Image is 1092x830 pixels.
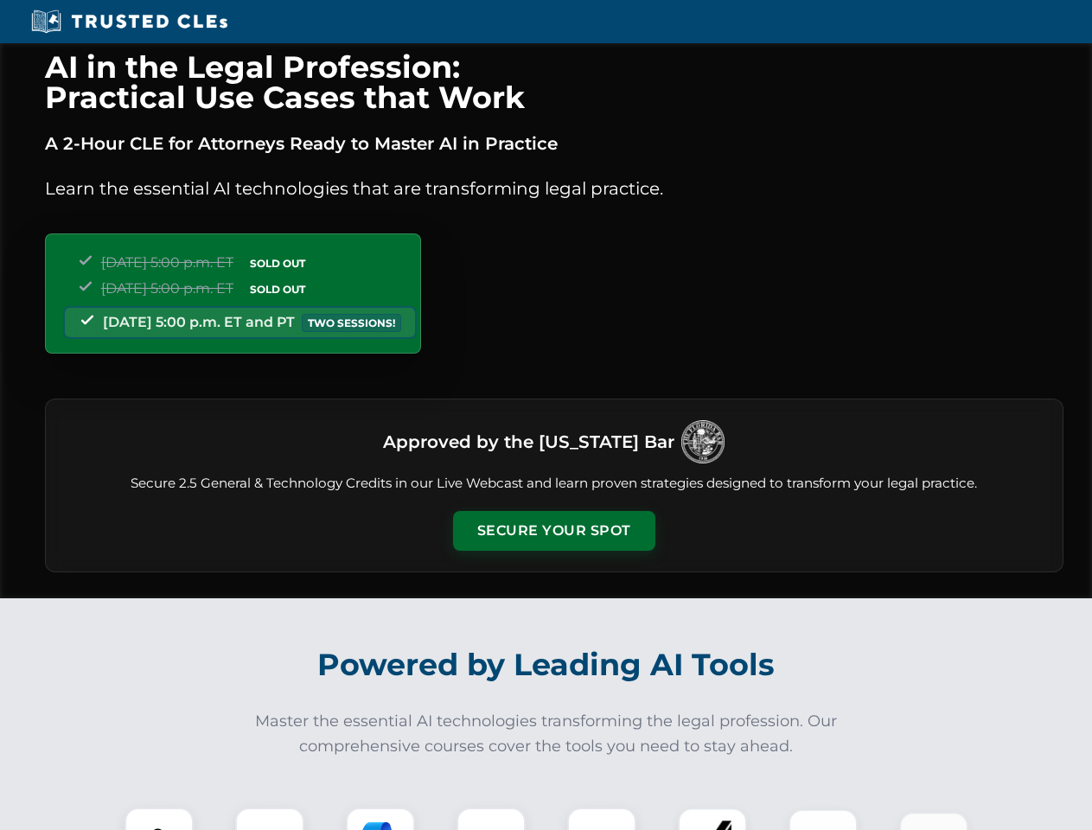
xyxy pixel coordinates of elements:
img: Logo [681,420,725,463]
p: Master the essential AI technologies transforming the legal profession. Our comprehensive courses... [244,709,849,759]
h3: Approved by the [US_STATE] Bar [383,426,674,457]
span: [DATE] 5:00 p.m. ET [101,280,233,297]
span: SOLD OUT [244,254,311,272]
h1: AI in the Legal Profession: Practical Use Cases that Work [45,52,1063,112]
span: [DATE] 5:00 p.m. ET [101,254,233,271]
span: SOLD OUT [244,280,311,298]
img: Trusted CLEs [26,9,233,35]
p: Learn the essential AI technologies that are transforming legal practice. [45,175,1063,202]
h2: Powered by Leading AI Tools [67,635,1025,695]
button: Secure Your Spot [453,511,655,551]
p: Secure 2.5 General & Technology Credits in our Live Webcast and learn proven strategies designed ... [67,474,1042,494]
p: A 2-Hour CLE for Attorneys Ready to Master AI in Practice [45,130,1063,157]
